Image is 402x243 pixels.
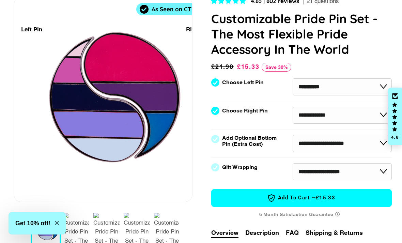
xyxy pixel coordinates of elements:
[222,135,279,147] label: Add Optional Bottom Pin (Extra Cost)
[388,88,402,146] div: Click to open Judge.me floating reviews tab
[306,228,363,237] button: Shipping & Returns
[211,189,392,207] button: Add to Cart —£15.33
[211,208,392,221] div: 6 Month Satisfaction Guarantee
[391,135,399,139] div: 4.8
[222,194,381,202] span: Add to Cart —
[222,164,258,170] label: Gift Wrapping
[286,228,299,237] button: FAQ
[245,228,279,237] button: Description
[211,228,238,238] button: Overview
[316,194,335,201] span: £15.33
